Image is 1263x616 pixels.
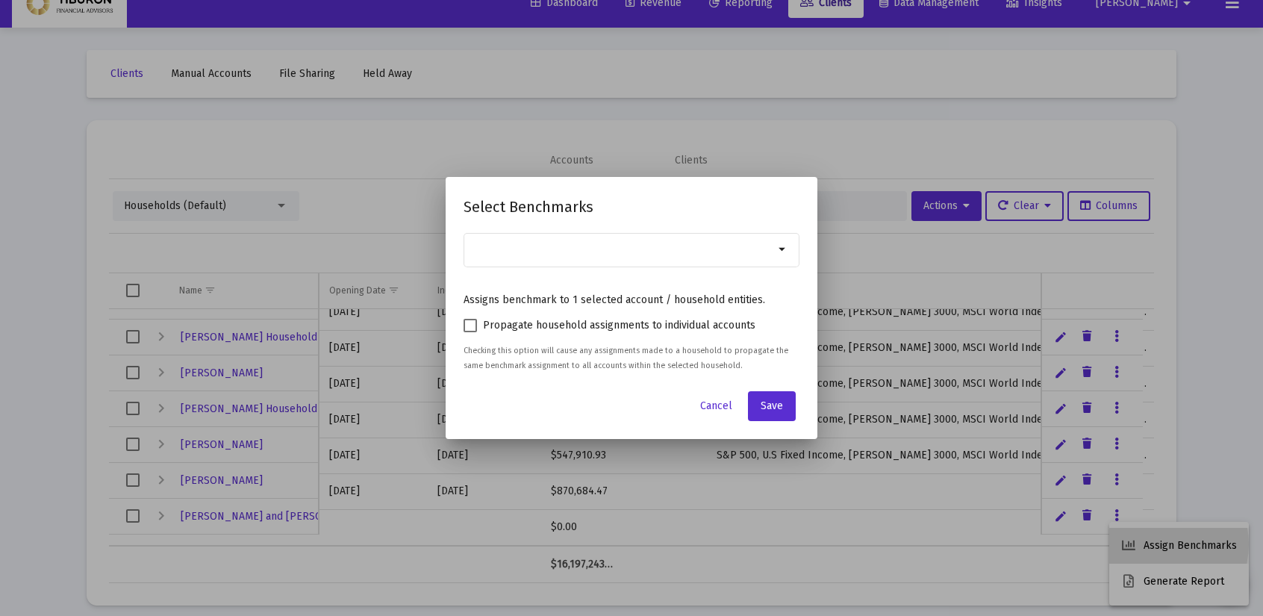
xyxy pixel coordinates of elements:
[761,399,783,412] span: Save
[464,195,799,219] h2: Select Benchmarks
[464,293,799,308] p: Assigns benchmark to 1 selected account / household entities.
[464,343,799,373] p: Checking this option will cause any assignments made to a household to propagate the same benchma...
[748,391,796,421] button: Save
[483,317,755,335] span: Propagate household assignments to individual accounts
[774,240,792,258] mat-icon: arrow_drop_down
[472,240,774,258] mat-chip-list: Selection
[700,399,732,412] span: Cancel
[688,391,744,421] button: Cancel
